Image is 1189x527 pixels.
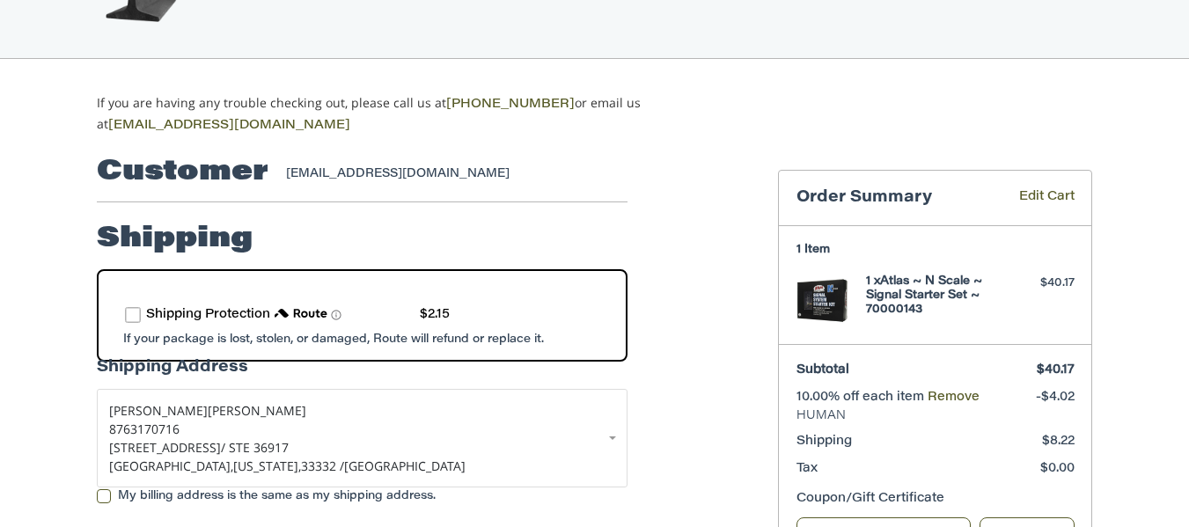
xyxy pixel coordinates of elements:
[796,392,928,404] span: 10.00% off each item
[796,407,1075,425] span: HUMAN
[796,463,818,475] span: Tax
[97,389,628,487] a: Enter or select a different address
[928,392,980,404] a: Remove
[301,457,344,474] span: 33332 /
[208,402,306,419] span: [PERSON_NAME]
[344,457,466,474] span: [GEOGRAPHIC_DATA]
[1040,463,1075,475] span: $0.00
[146,309,270,321] span: Shipping Protection
[994,188,1075,209] a: Edit Cart
[97,489,628,503] label: My billing address is the same as my shipping address.
[109,439,221,456] span: [STREET_ADDRESS]
[796,243,1075,257] h3: 1 Item
[1042,436,1075,448] span: $8.22
[446,99,575,111] a: [PHONE_NUMBER]
[97,93,696,135] p: If you are having any trouble checking out, please call us at or email us at
[109,402,208,419] span: [PERSON_NAME]
[796,490,1075,509] div: Coupon/Gift Certificate
[286,165,611,183] div: [EMAIL_ADDRESS][DOMAIN_NAME]
[1005,274,1075,292] div: $40.17
[123,333,544,345] span: If your package is lost, stolen, or damaged, Route will refund or replace it.
[796,188,994,209] h3: Order Summary
[108,120,350,132] a: [EMAIL_ADDRESS][DOMAIN_NAME]
[420,306,450,325] div: $2.15
[221,439,289,456] span: / STE 36917
[866,274,1001,318] h4: 1 x Atlas ~ N Scale ~ Signal Starter Set ~ 70000143
[125,297,599,333] div: route shipping protection selector element
[1036,392,1075,404] span: -$4.02
[796,436,852,448] span: Shipping
[109,421,180,437] span: 8763170716
[796,364,849,377] span: Subtotal
[233,457,301,474] span: [US_STATE],
[1037,364,1075,377] span: $40.17
[109,457,233,474] span: [GEOGRAPHIC_DATA],
[331,310,341,320] span: Learn more
[97,155,268,190] h2: Customer
[97,356,248,389] legend: Shipping Address
[97,222,253,257] h2: Shipping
